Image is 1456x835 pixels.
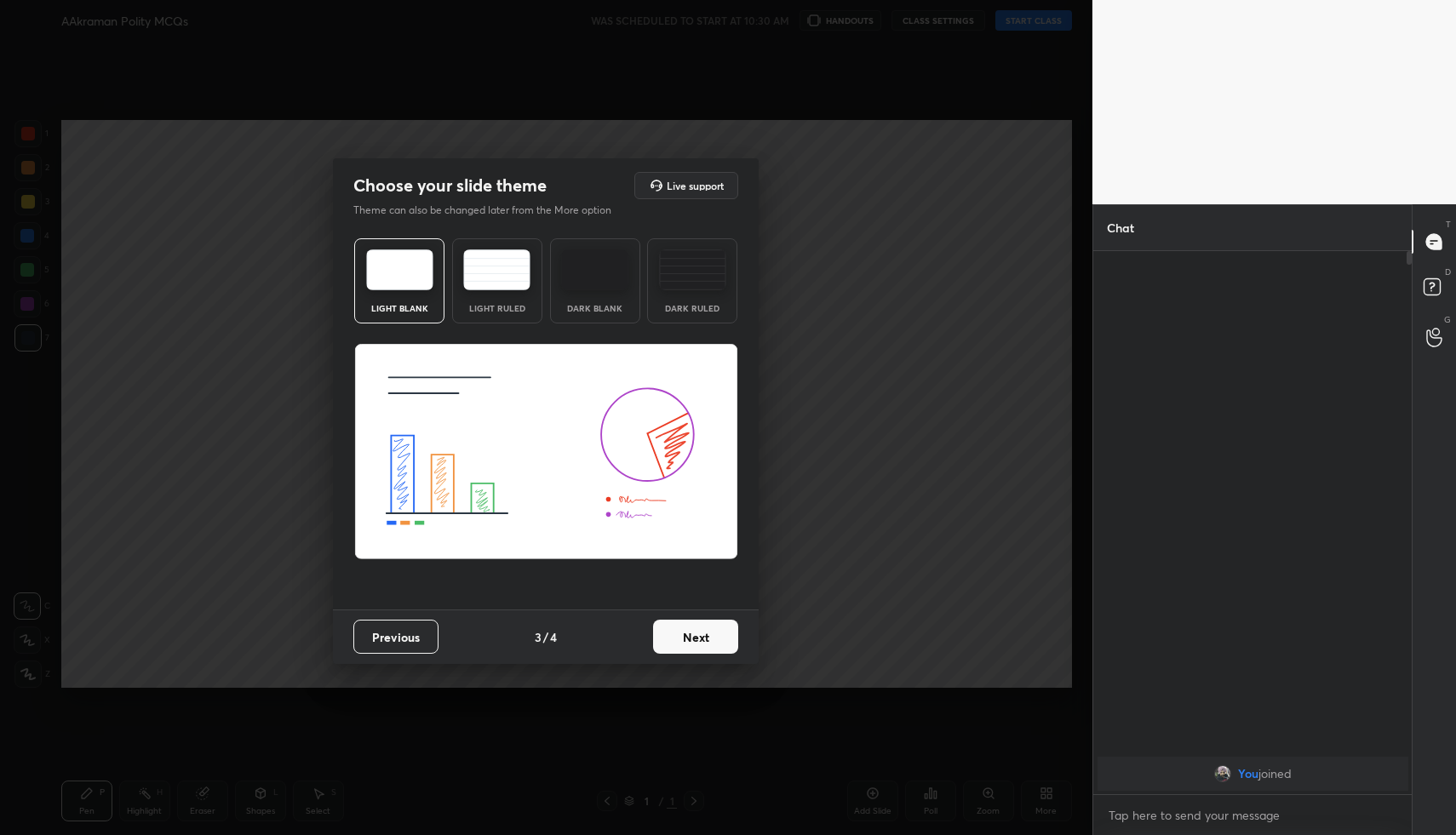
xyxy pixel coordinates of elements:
[659,249,726,290] img: darkRuledTheme.de295e13.svg
[1446,218,1451,231] p: T
[543,628,548,646] h4: /
[463,249,530,290] img: lightRuledTheme.5fabf969.svg
[353,174,547,197] h2: Choose your slide theme
[1093,753,1413,794] div: grid
[1258,767,1292,781] span: joined
[1238,767,1258,781] span: You
[1445,266,1451,278] p: D
[1444,313,1451,326] p: G
[561,249,628,290] img: darkTheme.f0cc69e5.svg
[1093,205,1148,250] p: Chat
[658,304,726,312] div: Dark Ruled
[353,620,439,654] button: Previous
[366,249,433,290] img: lightTheme.e5ed3b09.svg
[550,628,557,646] h4: 4
[535,628,542,646] h4: 3
[353,203,629,218] p: Theme can also be changed later from the More option
[653,620,738,654] button: Next
[365,304,433,312] div: Light Blank
[1214,765,1231,782] img: 2fdd300d0a60438a9566a832db643c4c.jpg
[561,304,629,312] div: Dark Blank
[667,180,724,191] h5: Live support
[463,304,531,312] div: Light Ruled
[354,344,738,560] img: lightThemeBanner.fbc32fad.svg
